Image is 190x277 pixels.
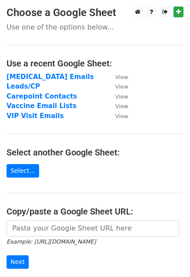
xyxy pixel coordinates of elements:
[107,112,128,120] a: View
[7,220,179,237] input: Paste your Google Sheet URL here
[7,164,39,178] a: Select...
[107,82,128,90] a: View
[7,73,94,81] a: [MEDICAL_DATA] Emails
[115,83,128,90] small: View
[115,113,128,119] small: View
[7,82,40,90] a: Leads/CP
[107,102,128,110] a: View
[7,255,29,269] input: Next
[115,103,128,109] small: View
[7,238,96,245] small: Example: [URL][DOMAIN_NAME]
[7,147,183,158] h4: Select another Google Sheet:
[7,206,183,217] h4: Copy/paste a Google Sheet URL:
[7,7,183,19] h3: Choose a Google Sheet
[107,92,128,100] a: View
[7,23,183,32] p: Use one of the options below...
[115,93,128,100] small: View
[7,112,64,120] a: VIP Visit Emails
[7,102,77,110] a: Vaccine Email Lists
[115,74,128,80] small: View
[7,92,77,100] a: Carepoint Contacts
[7,58,183,69] h4: Use a recent Google Sheet:
[107,73,128,81] a: View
